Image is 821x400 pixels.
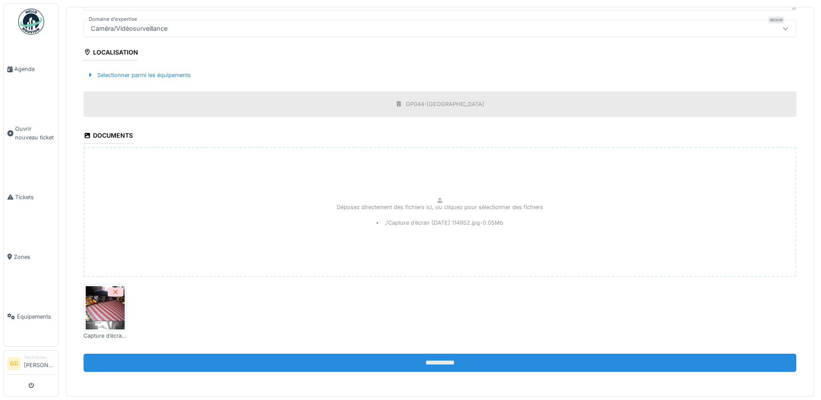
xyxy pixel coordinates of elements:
a: GD Technicien[PERSON_NAME] [7,354,55,375]
div: Caméra/Vidéosurveillance [87,24,171,33]
li: ./Capture d’écran [DATE] 114952.jpg - 0.05 Mb [377,219,503,227]
a: Agenda [4,39,58,99]
li: GD [7,357,20,370]
div: Requis [768,16,784,23]
a: Ouvrir nouveau ticket [4,99,58,167]
span: Tickets [15,193,55,201]
label: Domaine d'expertise [87,16,139,23]
li: [PERSON_NAME] [24,354,55,373]
div: Capture d’écran [DATE] 114952.jpg [84,332,127,340]
div: GP044-[GEOGRAPHIC_DATA] [406,100,484,108]
span: Ouvrir nouveau ticket [15,125,55,141]
span: Agenda [14,65,55,73]
a: Équipements [4,287,58,346]
div: Localisation [84,46,138,61]
div: Documents [84,129,133,144]
img: b59yc55jpe6qo4e9pdvh1wyxm55w [86,286,125,329]
span: Zones [14,253,55,261]
img: Badge_color-CXgf-gQk.svg [18,9,44,35]
p: Déposez directement des fichiers ici, ou cliquez pour sélectionner des fichiers [337,203,543,211]
a: Tickets [4,167,58,227]
div: Technicien [24,354,55,361]
span: Équipements [17,313,55,321]
a: Zones [4,227,58,287]
div: Sélectionner parmi les équipements [84,69,194,81]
